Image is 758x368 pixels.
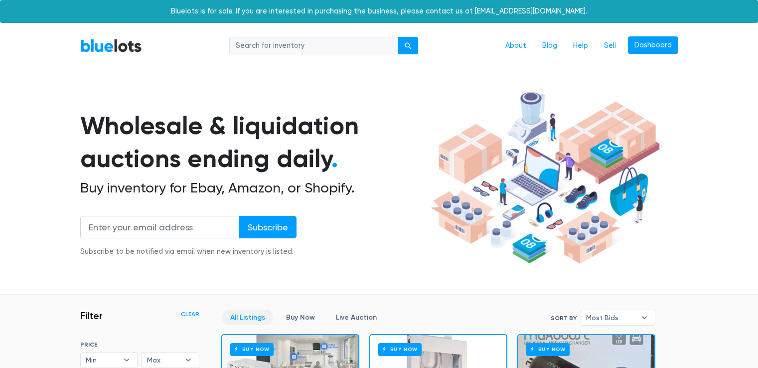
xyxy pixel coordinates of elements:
[80,216,240,238] input: Enter your email address
[534,36,565,55] a: Blog
[596,36,624,55] a: Sell
[86,353,119,368] span: Min
[80,109,427,176] h1: Wholesale & liquidation auctions ending daily
[586,310,636,325] span: Most Bids
[327,310,385,325] a: Live Auction
[80,246,297,257] div: Subscribe to be notified via email when new inventory is listed.
[229,37,399,55] input: Search for inventory
[80,341,199,348] h6: PRICE
[497,36,534,55] a: About
[565,36,596,55] a: Help
[278,310,323,325] a: Buy Now
[331,144,338,174] span: .
[80,38,142,53] a: BlueLots
[181,310,199,319] a: Clear
[378,343,422,356] h6: Buy Now
[551,314,577,323] label: Sort By
[427,87,663,269] img: hero-ee84e7d0318cb26816c560f6b4441b76977f77a177738b4e94f68c95b2b83dbb.png
[178,353,199,368] b: ▾
[222,310,274,325] a: All Listings
[526,343,570,356] h6: Buy Now
[239,216,297,238] input: Subscribe
[634,310,655,325] b: ▾
[80,310,103,322] h3: Filter
[80,180,427,196] h2: Buy inventory for Ebay, Amazon, or Shopify.
[230,343,274,356] h6: Buy Now
[116,353,137,368] b: ▾
[628,36,678,54] a: Dashboard
[147,353,180,368] span: Max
